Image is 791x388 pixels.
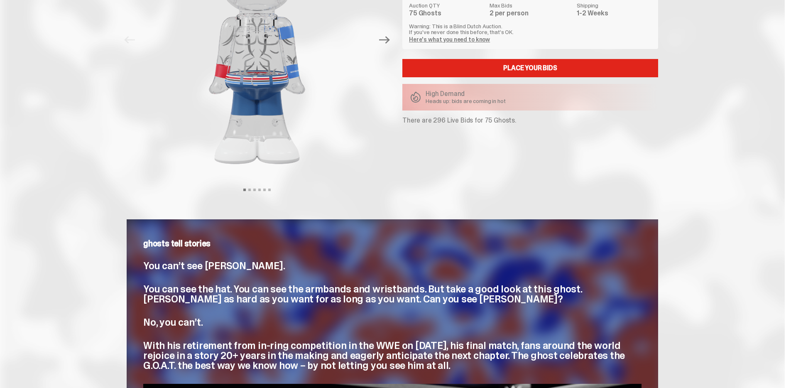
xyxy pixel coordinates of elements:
dd: 1-2 Weeks [577,10,651,17]
dd: 2 per person [490,10,572,17]
p: High Demand [426,91,506,97]
dt: Auction QTY [409,2,485,8]
a: Place your Bids [402,59,658,77]
button: View slide 5 [263,189,266,191]
p: Warning: This is a Blind Dutch Auction. If you’ve never done this before, that’s OK. [409,23,651,35]
dt: Max Bids [490,2,572,8]
span: You can see the hat. You can see the armbands and wristbands. But take a good look at this ghost.... [143,282,582,305]
a: Here's what you need to know [409,36,490,43]
span: With his retirement from in-ring competition in the WWE on [DATE], his final match, fans around t... [143,339,625,372]
p: There are 296 Live Bids for 75 Ghosts. [402,117,658,124]
button: View slide 4 [258,189,261,191]
span: You can’t see [PERSON_NAME]. [143,259,285,272]
button: View slide 6 [268,189,271,191]
button: View slide 1 [243,189,246,191]
span: No, you can’t. [143,316,203,329]
button: View slide 3 [253,189,256,191]
p: ghosts tell stories [143,239,642,248]
dd: 75 Ghosts [409,10,485,17]
button: Next [375,31,394,49]
p: Heads up: bids are coming in hot [426,98,506,104]
dt: Shipping [577,2,651,8]
button: View slide 2 [248,189,251,191]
